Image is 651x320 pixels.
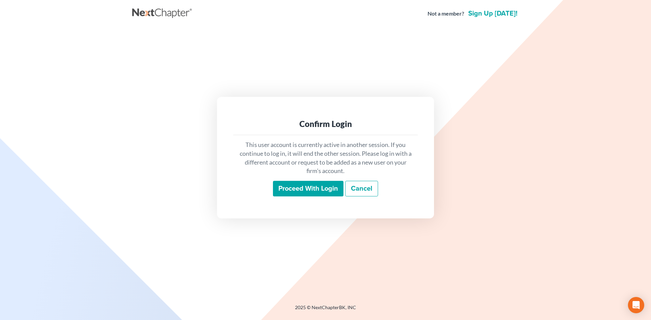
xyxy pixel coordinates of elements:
a: Sign up [DATE]! [467,10,519,17]
div: 2025 © NextChapterBK, INC [132,304,519,316]
input: Proceed with login [273,181,343,196]
a: Cancel [345,181,378,196]
div: Confirm Login [239,119,412,129]
p: This user account is currently active in another session. If you continue to log in, it will end ... [239,141,412,175]
strong: Not a member? [428,10,464,18]
div: Open Intercom Messenger [628,297,644,313]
